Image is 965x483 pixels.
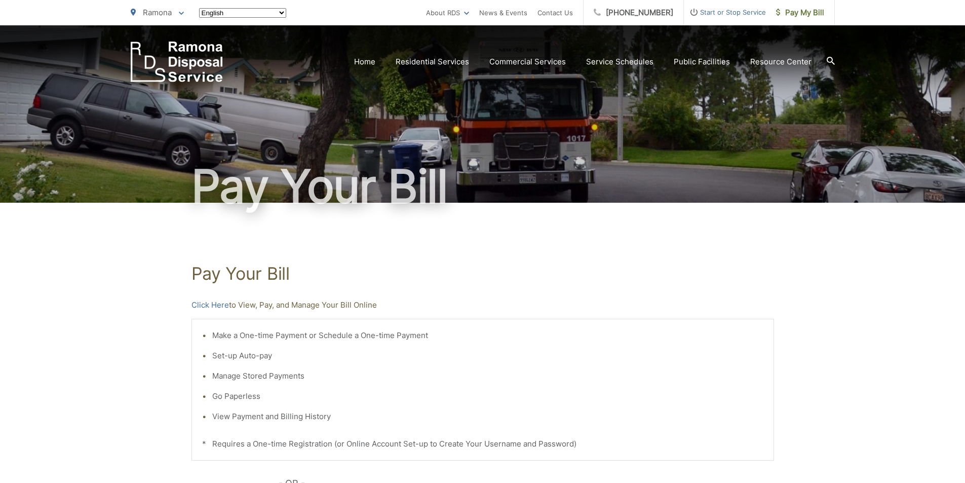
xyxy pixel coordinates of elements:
p: * Requires a One-time Registration (or Online Account Set-up to Create Your Username and Password) [202,438,763,450]
li: Make a One-time Payment or Schedule a One-time Payment [212,329,763,342]
li: Manage Stored Payments [212,370,763,382]
li: Go Paperless [212,390,763,402]
a: Home [354,56,375,68]
a: Resource Center [750,56,812,68]
span: Ramona [143,8,172,17]
a: Contact Us [537,7,573,19]
a: Commercial Services [489,56,566,68]
a: EDCD logo. Return to the homepage. [131,42,223,82]
a: Click Here [191,299,229,311]
a: Residential Services [396,56,469,68]
select: Select a language [199,8,286,18]
a: Public Facilities [674,56,730,68]
p: to View, Pay, and Manage Your Bill Online [191,299,774,311]
a: News & Events [479,7,527,19]
li: Set-up Auto-pay [212,350,763,362]
h1: Pay Your Bill [191,264,774,284]
a: Service Schedules [586,56,653,68]
h1: Pay Your Bill [131,161,835,212]
li: View Payment and Billing History [212,411,763,423]
span: Pay My Bill [776,7,824,19]
a: About RDS [426,7,469,19]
